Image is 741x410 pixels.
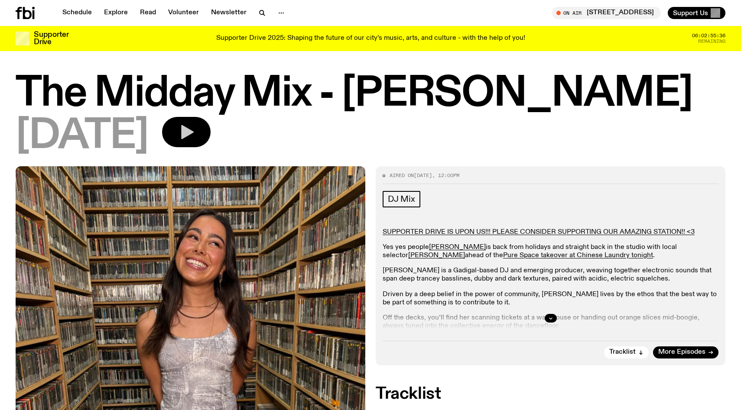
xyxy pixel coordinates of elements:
[135,7,161,19] a: Read
[653,346,718,358] a: More Episodes
[57,7,97,19] a: Schedule
[16,74,725,113] h1: The Midday Mix - [PERSON_NAME]
[216,35,525,42] p: Supporter Drive 2025: Shaping the future of our city’s music, arts, and culture - with the help o...
[376,386,725,402] h2: Tracklist
[390,172,414,179] span: Aired on
[383,229,695,236] a: SUPPORTER DRIVE IS UPON US!!! PLEASE CONSIDER SUPPORTING OUR AMAZING STATION!! <3
[99,7,133,19] a: Explore
[383,191,420,207] a: DJ Mix
[698,39,725,44] span: Remaining
[34,31,68,46] h3: Supporter Drive
[692,33,725,38] span: 06:02:55:36
[163,7,204,19] a: Volunteer
[658,349,705,355] span: More Episodes
[552,7,661,19] button: On Air[STREET_ADDRESS]
[604,346,649,358] button: Tracklist
[429,244,486,251] a: [PERSON_NAME]
[414,172,432,179] span: [DATE]
[668,7,725,19] button: Support Us
[383,291,718,307] p: Driven by a deep belief in the power of community, [PERSON_NAME] lives by the ethos that the best...
[388,194,415,204] span: DJ Mix
[609,349,636,355] span: Tracklist
[206,7,252,19] a: Newsletter
[408,252,465,259] a: [PERSON_NAME]
[503,252,653,259] a: Pure Space takeover at Chinese Laundry tonight
[432,172,459,179] span: , 12:00pm
[383,243,718,260] p: Yes yes people is back from holidays and straight back in the studio with local selector ahead of...
[16,117,148,156] span: [DATE]
[383,267,718,283] p: [PERSON_NAME] is a Gadigal-based DJ and emerging producer, weaving together electronic sounds tha...
[673,9,708,17] span: Support Us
